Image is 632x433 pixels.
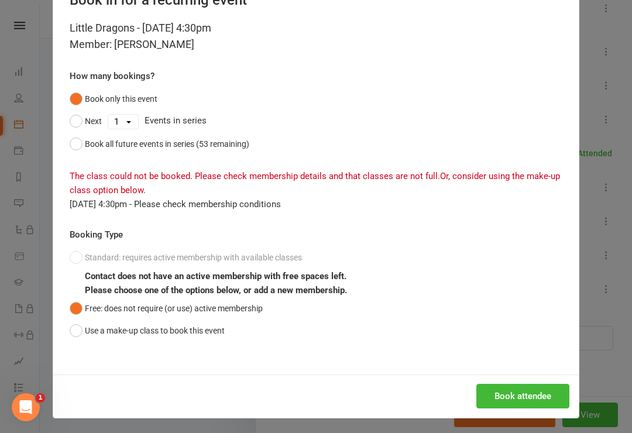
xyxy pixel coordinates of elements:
button: Use a make-up class to book this event [70,319,225,342]
div: Book all future events in series (53 remaining) [85,138,249,150]
button: Free: does not require (or use) active membership [70,297,263,319]
b: Please choose one of the options below, or add a new membership. [85,285,347,295]
button: Book all future events in series (53 remaining) [70,133,249,155]
b: Contact does not have an active membership with free spaces left. [85,271,346,281]
label: How many bookings? [70,69,154,83]
button: Book only this event [70,88,157,110]
button: Book attendee [476,384,569,408]
span: 1 [36,393,45,403]
div: [DATE] 4:30pm - Please check membership conditions [70,197,562,211]
div: Events in series [70,110,562,132]
button: Next [70,110,102,132]
div: Little Dragons - [DATE] 4:30pm Member: [PERSON_NAME] [70,20,562,53]
span: The class could not be booked. Please check membership details and that classes are not full. [70,171,440,181]
iframe: Intercom live chat [12,393,40,421]
label: Booking Type [70,228,123,242]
